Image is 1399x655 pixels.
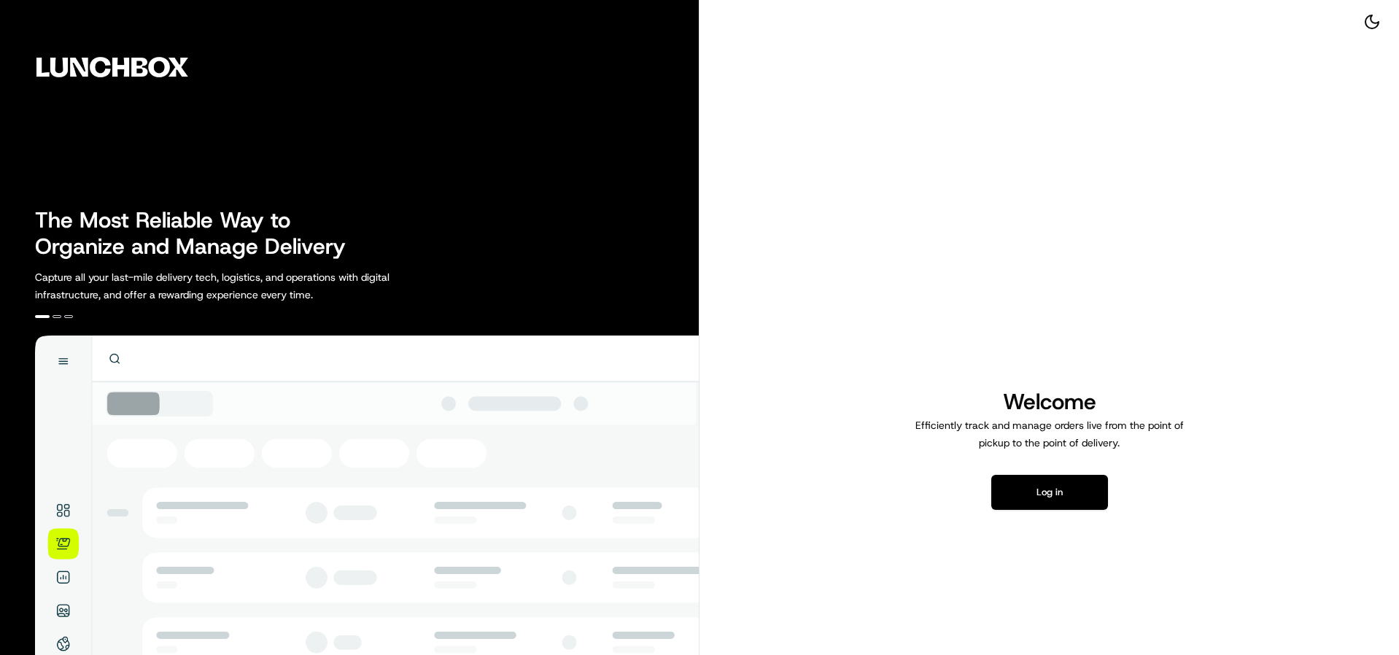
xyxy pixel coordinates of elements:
[910,387,1190,416] h1: Welcome
[35,207,362,260] h2: The Most Reliable Way to Organize and Manage Delivery
[9,9,216,125] img: Company Logo
[991,475,1108,510] button: Log in
[35,268,455,303] p: Capture all your last-mile delivery tech, logistics, and operations with digital infrastructure, ...
[910,416,1190,451] p: Efficiently track and manage orders live from the point of pickup to the point of delivery.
